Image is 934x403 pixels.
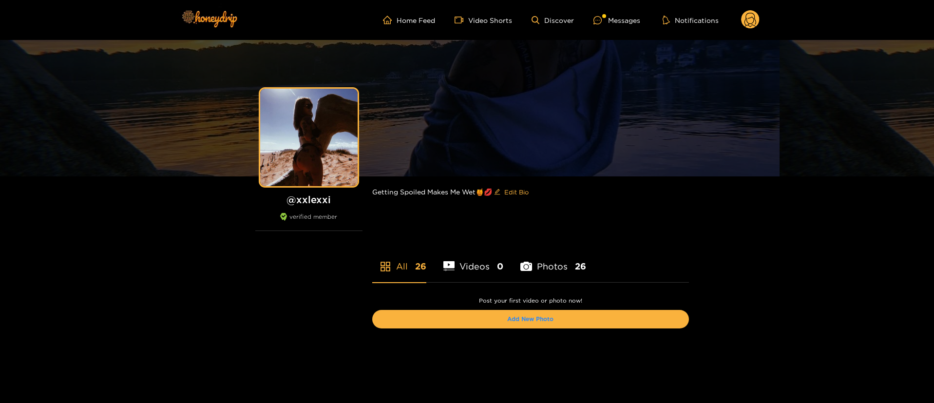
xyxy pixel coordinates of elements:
[255,193,362,206] h1: @ xxlexxi
[255,213,362,231] div: verified member
[372,238,426,282] li: All
[383,16,435,24] a: Home Feed
[383,16,397,24] span: home
[492,184,531,200] button: editEdit Bio
[415,260,426,272] span: 26
[497,260,503,272] span: 0
[494,189,500,196] span: edit
[372,176,689,208] div: Getting Spoiled Makes Me Wet🍯💋
[593,15,640,26] div: Messages
[507,316,553,322] a: Add New Photo
[520,238,586,282] li: Photos
[532,16,574,24] a: Discover
[455,16,512,24] a: Video Shorts
[455,16,468,24] span: video-camera
[660,15,722,25] button: Notifications
[372,310,689,328] button: Add New Photo
[575,260,586,272] span: 26
[443,238,504,282] li: Videos
[380,261,391,272] span: appstore
[504,187,529,197] span: Edit Bio
[372,297,689,304] p: Post your first video or photo now!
